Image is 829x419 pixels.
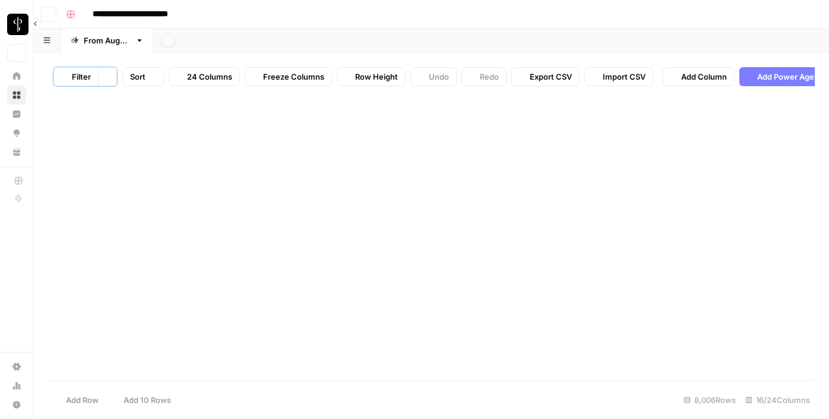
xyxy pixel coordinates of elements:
[603,71,646,83] span: Import CSV
[263,71,324,83] span: Freeze Columns
[48,390,106,409] button: Add Row
[124,394,171,406] span: Add 10 Rows
[461,67,507,86] button: Redo
[480,71,499,83] span: Redo
[757,71,822,83] span: Add Power Agent
[66,394,99,406] span: Add Row
[429,71,449,83] span: Undo
[7,86,26,105] a: Browse
[84,34,131,46] div: From [DATE]
[7,143,26,162] a: Your Data
[410,67,457,86] button: Undo
[7,357,26,376] a: Settings
[169,67,240,86] button: 24 Columns
[7,10,26,39] button: Workspace: LP Production Workloads
[7,395,26,414] button: Help + Support
[739,67,829,86] button: Add Power Agent
[7,67,26,86] a: Home
[681,71,727,83] span: Add Column
[679,390,741,409] div: 8,006 Rows
[7,124,26,143] a: Opportunities
[7,105,26,124] a: Insights
[187,71,232,83] span: 24 Columns
[663,67,735,86] button: Add Column
[337,67,406,86] button: Row Height
[130,71,145,83] span: Sort
[106,390,178,409] button: Add 10 Rows
[72,71,91,83] span: Filter
[245,67,332,86] button: Freeze Columns
[61,29,154,52] a: From [DATE]
[511,67,580,86] button: Export CSV
[7,14,29,35] img: LP Production Workloads Logo
[53,67,98,86] button: Filter
[584,67,653,86] button: Import CSV
[530,71,572,83] span: Export CSV
[7,376,26,395] a: Usage
[122,67,164,86] button: Sort
[741,390,815,409] div: 16/24 Columns
[355,71,398,83] span: Row Height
